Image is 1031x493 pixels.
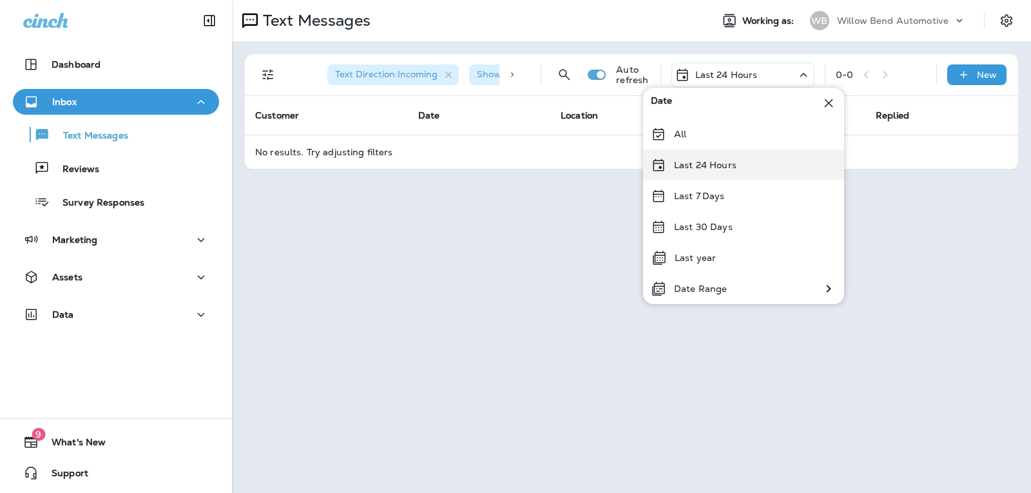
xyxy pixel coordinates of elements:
[418,110,440,121] span: Date
[674,129,686,139] p: All
[39,437,106,452] span: What's New
[477,68,632,80] span: Show Start/Stop/Unsubscribe : true
[52,272,82,282] p: Assets
[335,68,438,80] span: Text Direction : Incoming
[255,62,281,88] button: Filters
[836,70,853,80] div: 0 - 0
[52,97,77,107] p: Inbox
[245,135,1018,169] td: No results. Try adjusting filters
[50,164,99,176] p: Reviews
[255,110,299,121] span: Customer
[50,197,144,209] p: Survey Responses
[32,428,45,441] span: 9
[13,52,219,77] button: Dashboard
[13,89,219,115] button: Inbox
[50,130,128,142] p: Text Messages
[52,59,101,70] p: Dashboard
[552,62,577,88] button: Search Messages
[742,15,797,26] span: Working as:
[876,110,909,121] span: Replied
[52,235,97,245] p: Marketing
[258,11,371,30] p: Text Messages
[674,160,737,170] p: Last 24 Hours
[13,429,219,455] button: 9What's New
[13,188,219,215] button: Survey Responses
[13,227,219,253] button: Marketing
[616,64,650,85] p: Auto refresh
[810,11,829,30] div: WB
[995,9,1018,32] button: Settings
[651,95,673,111] span: Date
[469,64,653,85] div: Show Start/Stop/Unsubscribe:true
[13,121,219,148] button: Text Messages
[13,460,219,486] button: Support
[52,309,74,320] p: Data
[837,15,949,26] p: Willow Bend Automotive
[39,468,88,483] span: Support
[561,110,598,121] span: Location
[675,253,716,263] p: Last year
[977,70,997,80] p: New
[327,64,459,85] div: Text Direction:Incoming
[191,8,227,34] button: Collapse Sidebar
[674,222,733,232] p: Last 30 Days
[13,155,219,182] button: Reviews
[674,284,727,294] p: Date Range
[13,302,219,327] button: Data
[695,70,758,80] p: Last 24 Hours
[674,191,725,201] p: Last 7 Days
[13,264,219,290] button: Assets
